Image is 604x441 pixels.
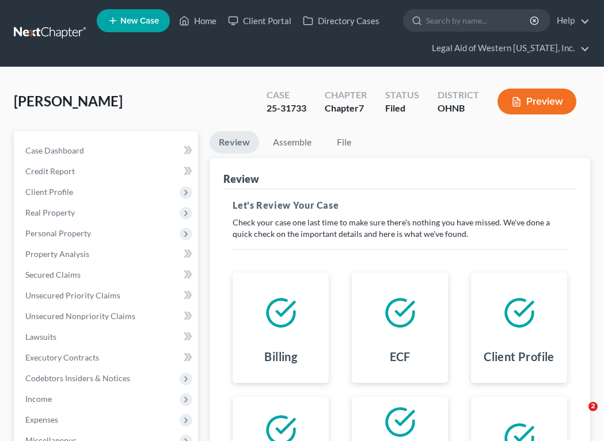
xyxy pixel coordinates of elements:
[16,264,198,285] a: Secured Claims
[588,402,598,411] span: 2
[426,10,531,31] input: Search by name...
[210,131,259,154] a: Review
[25,270,81,279] span: Secured Claims
[25,373,130,383] span: Codebtors Insiders & Notices
[25,394,52,404] span: Income
[25,208,75,217] span: Real Property
[16,140,198,161] a: Case Dashboard
[16,285,198,306] a: Unsecured Priority Claims
[25,228,91,238] span: Personal Property
[25,166,75,176] span: Credit Report
[385,102,419,115] div: Filed
[438,89,479,102] div: District
[16,161,198,182] a: Credit Report
[325,89,367,102] div: Chapter
[264,348,297,365] h4: Billing
[233,198,567,212] h5: Let's Review Your Case
[325,102,367,115] div: Chapter
[173,10,222,31] a: Home
[565,402,592,430] iframe: Intercom live chat
[426,38,590,59] a: Legal Aid of Western [US_STATE], Inc.
[25,352,99,362] span: Executory Contracts
[264,131,321,154] a: Assemble
[16,327,198,347] a: Lawsuits
[25,145,84,155] span: Case Dashboard
[25,311,135,321] span: Unsecured Nonpriority Claims
[267,102,306,115] div: 25-31733
[222,10,297,31] a: Client Portal
[25,249,89,259] span: Property Analysis
[120,17,159,25] span: New Case
[385,89,419,102] div: Status
[267,89,306,102] div: Case
[223,172,259,186] div: Review
[359,102,364,113] span: 7
[14,93,123,109] span: [PERSON_NAME]
[484,348,554,365] h4: Client Profile
[297,10,385,31] a: Directory Cases
[16,306,198,327] a: Unsecured Nonpriority Claims
[390,348,411,365] h4: ECF
[497,89,576,114] button: Preview
[16,347,198,368] a: Executory Contracts
[25,332,56,342] span: Lawsuits
[233,217,567,240] p: Check your case one last time to make sure there's nothing you have missed. We've done a quick ch...
[25,415,58,424] span: Expenses
[16,244,198,264] a: Property Analysis
[438,102,479,115] div: OHNB
[25,187,73,197] span: Client Profile
[25,290,120,300] span: Unsecured Priority Claims
[325,131,362,154] a: File
[551,10,590,31] a: Help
